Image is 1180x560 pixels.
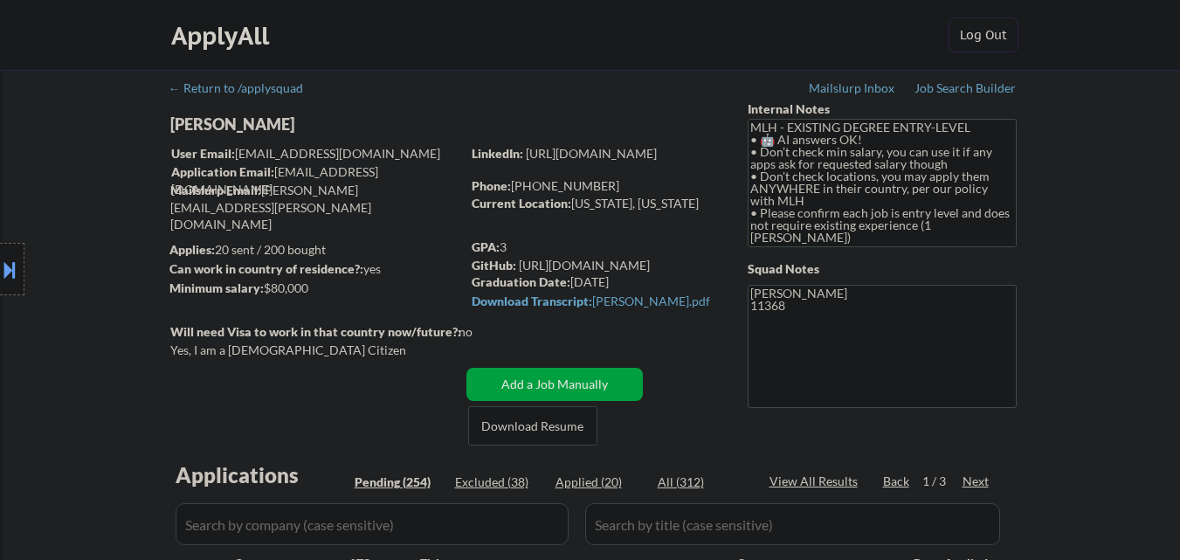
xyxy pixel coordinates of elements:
[472,178,511,193] strong: Phone:
[472,294,714,320] a: Download Transcript:[PERSON_NAME].pdf
[472,295,714,308] div: [PERSON_NAME].pdf
[455,474,542,491] div: Excluded (38)
[883,473,911,490] div: Back
[472,239,721,256] div: 3
[555,474,643,491] div: Applied (20)
[914,81,1017,99] a: Job Search Builder
[472,195,719,212] div: [US_STATE], [US_STATE]
[748,100,1017,118] div: Internal Notes
[472,294,592,308] strong: Download Transcript:
[171,163,460,197] div: [EMAIL_ADDRESS][DOMAIN_NAME]
[170,342,466,359] div: Yes, I am a [DEMOGRAPHIC_DATA] Citizen
[169,82,320,94] div: ← Return to /applysquad
[171,21,274,51] div: ApplyAll
[170,182,460,233] div: [PERSON_NAME][EMAIL_ADDRESS][PERSON_NAME][DOMAIN_NAME]
[355,474,442,491] div: Pending (254)
[585,503,1000,545] input: Search by title (case sensitive)
[170,114,529,135] div: [PERSON_NAME]
[658,474,745,491] div: All (312)
[468,406,597,446] button: Download Resume
[176,503,569,545] input: Search by company (case sensitive)
[914,82,1017,94] div: Job Search Builder
[963,473,990,490] div: Next
[472,274,570,289] strong: Graduation Date:
[472,239,500,254] strong: GPA:
[809,82,896,94] div: Mailslurp Inbox
[466,368,643,401] button: Add a Job Manually
[169,280,460,297] div: $80,000
[176,465,348,486] div: Applications
[769,473,863,490] div: View All Results
[748,260,1017,278] div: Squad Notes
[526,146,657,161] a: [URL][DOMAIN_NAME]
[170,324,461,339] strong: Will need Visa to work in that country now/future?:
[472,258,516,273] strong: GitHub:
[169,81,320,99] a: ← Return to /applysquad
[949,17,1018,52] button: Log Out
[169,241,460,259] div: 20 sent / 200 bought
[519,258,650,273] a: [URL][DOMAIN_NAME]
[472,196,571,211] strong: Current Location:
[922,473,963,490] div: 1 / 3
[472,177,719,195] div: [PHONE_NUMBER]
[472,146,523,161] strong: LinkedIn:
[472,273,719,291] div: [DATE]
[171,145,460,162] div: [EMAIL_ADDRESS][DOMAIN_NAME]
[809,81,896,99] a: Mailslurp Inbox
[459,323,508,341] div: no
